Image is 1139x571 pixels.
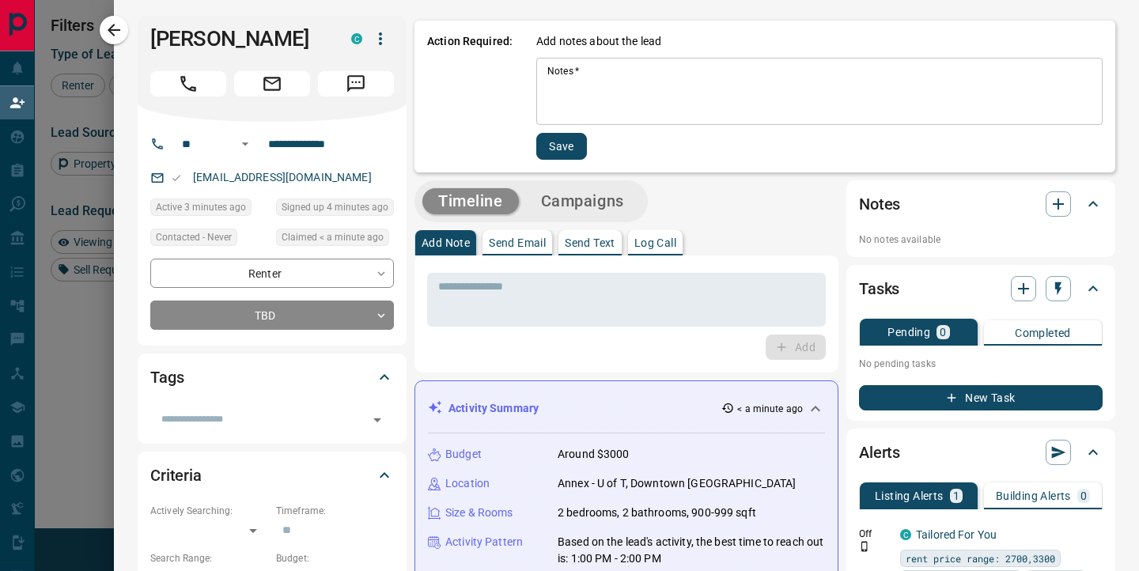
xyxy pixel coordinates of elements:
[900,529,911,540] div: condos.ca
[445,505,513,521] p: Size & Rooms
[558,475,797,492] p: Annex - U of T, Downtown [GEOGRAPHIC_DATA]
[351,33,362,44] div: condos.ca
[150,26,327,51] h1: [PERSON_NAME]
[859,191,900,217] h2: Notes
[737,402,803,416] p: < a minute ago
[282,229,384,245] span: Claimed < a minute ago
[427,33,513,160] p: Action Required:
[150,358,394,396] div: Tags
[234,71,310,96] span: Email
[276,504,394,518] p: Timeframe:
[150,504,268,518] p: Actively Searching:
[859,352,1103,376] p: No pending tasks
[193,171,372,183] a: [EMAIL_ADDRESS][DOMAIN_NAME]
[1080,490,1087,501] p: 0
[150,199,268,221] div: Wed Oct 15 2025
[859,440,900,465] h2: Alerts
[276,551,394,565] p: Budget:
[875,490,944,501] p: Listing Alerts
[489,237,546,248] p: Send Email
[156,199,246,215] span: Active 3 minutes ago
[276,229,394,251] div: Wed Oct 15 2025
[859,541,870,552] svg: Push Notification Only
[859,270,1103,308] div: Tasks
[953,490,959,501] p: 1
[887,327,930,338] p: Pending
[536,133,587,160] button: Save
[150,551,268,565] p: Search Range:
[525,188,640,214] button: Campaigns
[422,188,519,214] button: Timeline
[558,534,825,567] p: Based on the lead's activity, the best time to reach out is: 1:00 PM - 2:00 PM
[150,301,394,330] div: TBD
[859,233,1103,247] p: No notes available
[536,33,661,50] p: Add notes about the lead
[150,456,394,494] div: Criteria
[859,185,1103,223] div: Notes
[150,463,202,488] h2: Criteria
[859,433,1103,471] div: Alerts
[448,400,539,417] p: Activity Summary
[558,505,756,521] p: 2 bedrooms, 2 bathrooms, 900-999 sqft
[318,71,394,96] span: Message
[156,229,232,245] span: Contacted - Never
[940,327,946,338] p: 0
[236,134,255,153] button: Open
[282,199,388,215] span: Signed up 4 minutes ago
[171,172,182,183] svg: Email Valid
[276,199,394,221] div: Wed Oct 15 2025
[366,409,388,431] button: Open
[565,237,615,248] p: Send Text
[428,394,825,423] div: Activity Summary< a minute ago
[445,446,482,463] p: Budget
[422,237,470,248] p: Add Note
[1015,327,1071,338] p: Completed
[906,550,1055,566] span: rent price range: 2700,3300
[916,528,997,541] a: Tailored For You
[859,527,891,541] p: Off
[996,490,1071,501] p: Building Alerts
[859,276,899,301] h2: Tasks
[445,475,490,492] p: Location
[150,71,226,96] span: Call
[558,446,630,463] p: Around $3000
[150,259,394,288] div: Renter
[859,385,1103,410] button: New Task
[150,365,184,390] h2: Tags
[445,534,523,550] p: Activity Pattern
[634,237,676,248] p: Log Call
